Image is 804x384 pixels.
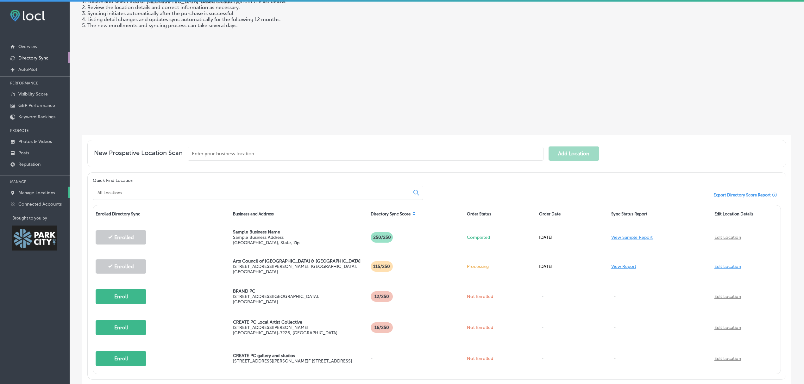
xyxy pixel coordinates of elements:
div: [DATE] [537,257,609,276]
a: Edit Location [714,294,741,299]
input: All Locations [97,190,408,195]
p: Arts Council of [GEOGRAPHIC_DATA] & [GEOGRAPHIC_DATA] [233,258,365,264]
p: BRAND PC [233,288,365,294]
p: Connected Accounts [18,201,62,207]
p: Overview [18,44,37,49]
div: [DATE] [537,228,609,246]
p: [STREET_ADDRESS][PERSON_NAME] , [GEOGRAPHIC_DATA], [GEOGRAPHIC_DATA] [233,264,365,275]
div: Business and Address [230,205,368,223]
p: - [371,356,462,361]
p: Not Enrolled [467,325,534,330]
p: CREATE PC Local Artist Collective [233,319,365,325]
p: Posts [18,150,29,156]
div: Directory Sync Score [368,205,464,223]
li: Listing detail changes and updates sync automatically for the following 12 months. [87,16,505,22]
div: Enrolled Directory Sync [93,205,230,223]
p: Not Enrolled [467,294,534,299]
button: Enrolled [96,259,146,274]
p: Visibility Score [18,91,48,97]
p: Photos & Videos [18,139,52,144]
p: AutoPilot [18,67,37,72]
div: Order Date [537,205,609,223]
p: - [611,288,709,306]
button: Enroll [96,351,146,366]
p: Keyword Rankings [18,114,55,120]
a: Edit Location [714,325,741,330]
p: Manage Locations [18,190,55,195]
p: GBP Performance [18,103,55,108]
p: - [539,288,553,306]
a: Edit Location [714,264,741,269]
p: [STREET_ADDRESS] [GEOGRAPHIC_DATA], [GEOGRAPHIC_DATA] [233,294,365,305]
li: Syncing initiates automatically after the purchase is successful. [87,10,505,16]
a: Edit Location [714,235,741,240]
p: Processing [467,264,534,269]
p: Brought to you by [12,216,70,220]
p: 12 /250 [371,291,393,302]
p: - [539,319,553,337]
p: [GEOGRAPHIC_DATA], State, Zip [233,240,365,245]
button: Enroll [96,320,146,335]
p: 250/250 [371,232,393,243]
p: - [611,319,709,337]
p: Completed [467,235,534,240]
button: Enrolled [96,230,146,245]
img: Park City [12,226,57,251]
p: Sample Business Name [233,229,365,235]
div: Sync Status Report [609,205,712,223]
p: [STREET_ADDRESS][PERSON_NAME] F [STREET_ADDRESS] [233,358,365,364]
a: Edit Location [714,356,741,361]
p: Sample Business Address [233,235,365,240]
label: Quick Find Location [93,178,133,183]
li: The new enrollments and syncing process can take several days. [87,22,505,28]
p: Not Enrolled [467,356,534,361]
a: View Report [611,264,636,269]
p: Directory Sync [18,55,48,61]
div: Order Status [464,205,537,223]
p: CREATE PC gallery and studios [233,353,365,358]
div: Edit Location Details [712,205,781,223]
span: Export Directory Score Report [713,193,771,197]
input: Enter your business location [188,147,543,161]
button: Enroll [96,289,146,304]
span: New Prospetive Location Scan [94,149,183,161]
p: 115 /250 [371,261,393,272]
button: Add Location [549,146,599,161]
p: [STREET_ADDRESS][PERSON_NAME] [GEOGRAPHIC_DATA]-7226, [GEOGRAPHIC_DATA] [233,325,365,336]
img: fda3e92497d09a02dc62c9cd864e3231.png [10,10,45,22]
p: - [539,350,553,368]
p: 16 /250 [371,322,393,333]
li: Review the location details and correct information as necessary. [87,4,505,10]
p: - [611,350,709,368]
a: View Sample Report [611,235,653,240]
p: Reputation [18,162,41,167]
